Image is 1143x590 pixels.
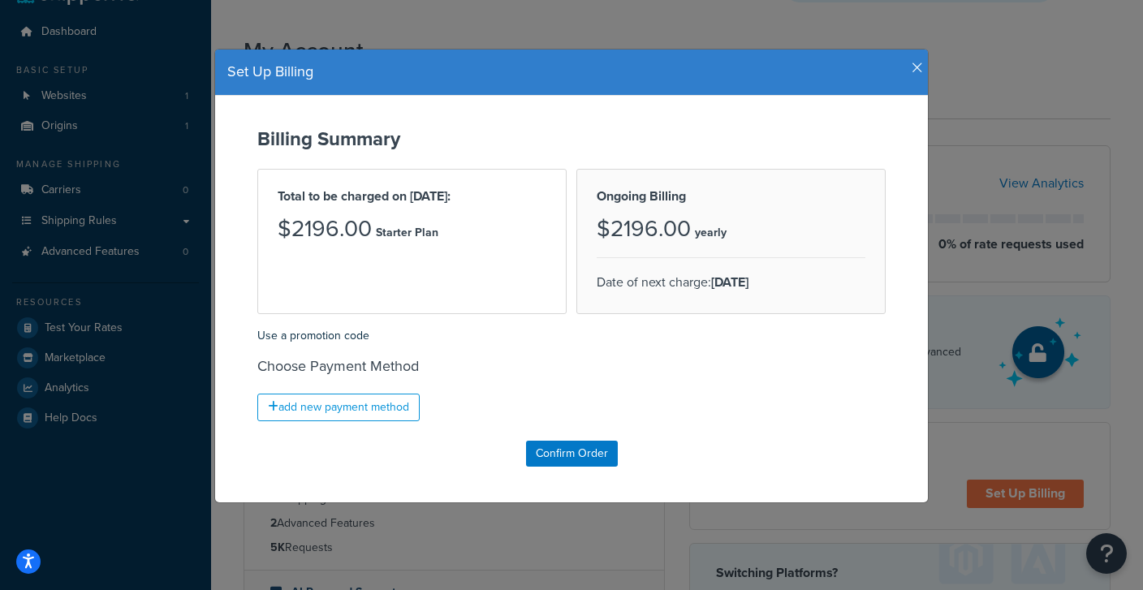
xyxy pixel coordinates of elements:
[257,355,886,377] h4: Choose Payment Method
[597,189,865,204] h2: Ongoing Billing
[227,62,916,83] h4: Set Up Billing
[257,394,420,421] a: add new payment method
[695,222,727,244] p: yearly
[526,441,618,467] input: Confirm Order
[711,273,748,291] strong: [DATE]
[257,327,369,344] a: Use a promotion code
[597,271,865,294] p: Date of next charge:
[376,222,438,244] p: Starter Plan
[597,217,691,242] h3: $2196.00
[257,128,886,149] h2: Billing Summary
[278,217,372,242] h3: $2196.00
[278,189,546,204] h2: Total to be charged on [DATE]:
